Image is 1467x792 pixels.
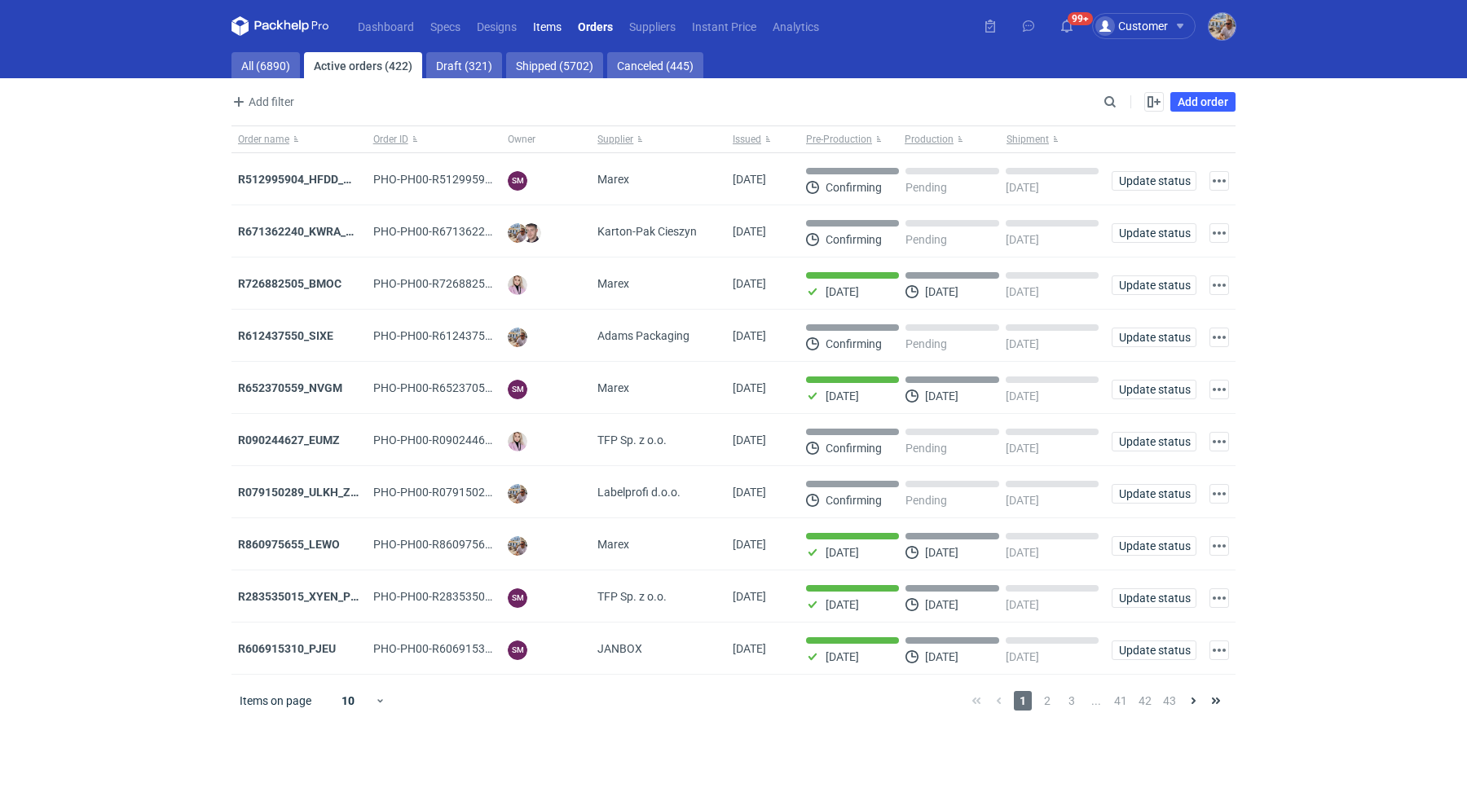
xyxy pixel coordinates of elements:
button: Update status [1112,588,1196,608]
span: 1 [1014,691,1032,711]
div: Labelprofi d.o.o. [591,466,726,518]
span: Update status [1119,384,1189,395]
a: Canceled (445) [607,52,703,78]
button: Update status [1112,640,1196,660]
button: 99+ [1054,13,1080,39]
p: [DATE] [1006,650,1039,663]
p: [DATE] [826,598,859,611]
a: Add order [1170,92,1236,112]
span: PHO-PH00-R512995904_HFDD_MOOR [373,173,570,186]
p: [DATE] [826,285,859,298]
button: Update status [1112,171,1196,191]
p: [DATE] [925,285,958,298]
button: Add filter [228,92,295,112]
p: [DATE] [1006,285,1039,298]
button: Update status [1112,380,1196,399]
span: Karton-Pak Cieszyn [597,223,697,240]
span: 22/08/2025 [733,538,766,551]
span: Items on page [240,693,311,709]
span: Marex [597,275,629,292]
img: Michał Palasek [508,484,527,504]
p: [DATE] [925,598,958,611]
span: 2 [1038,691,1056,711]
div: TFP Sp. z o.o. [591,414,726,466]
figcaption: SM [508,380,527,399]
button: Actions [1209,223,1229,243]
div: TFP Sp. z o.o. [591,570,726,623]
button: Actions [1209,328,1229,347]
span: Update status [1119,488,1189,499]
button: Update status [1112,275,1196,295]
span: 25/08/2025 [733,173,766,186]
span: Order ID [373,133,408,146]
span: PHO-PH00-R671362240_KWRA_QIOQ_ZFHA [373,225,601,238]
strong: R726882505_BMOC [238,277,341,290]
a: All (6890) [231,52,300,78]
img: Klaudia Wiśniewska [508,432,527,451]
span: TFP Sp. z o.o. [597,588,667,605]
span: Update status [1119,175,1189,187]
a: R652370559_NVGM [238,381,342,394]
button: Order name [231,126,367,152]
span: 22/08/2025 [733,486,766,499]
span: PHO-PH00-R652370559_NVGM [373,381,536,394]
div: Karton-Pak Cieszyn [591,205,726,257]
span: Update status [1119,332,1189,343]
div: Adams Packaging [591,310,726,362]
svg: Packhelp Pro [231,16,329,36]
span: Issued [733,133,761,146]
a: R512995904_HFDD_MOOR [238,173,377,186]
button: Actions [1209,640,1229,660]
span: Update status [1119,645,1189,656]
a: R079150289_ULKH_ZZQH_XAOP_LGAA_SUOI_NNJF [238,486,509,499]
a: R283535015_XYEN_PWXR [238,590,375,603]
a: Items [525,16,570,36]
button: Supplier [591,126,726,152]
button: Update status [1112,432,1196,451]
button: Shipment [1003,126,1105,152]
span: Production [905,133,954,146]
a: Suppliers [621,16,684,36]
p: [DATE] [925,546,958,559]
span: 41 [1112,691,1130,711]
button: Pre-Production [800,126,901,152]
a: Draft (321) [426,52,502,78]
a: Instant Price [684,16,764,36]
button: Production [901,126,1003,152]
span: Add filter [229,92,294,112]
div: Marex [591,257,726,310]
span: Pre-Production [806,133,872,146]
button: Actions [1209,536,1229,556]
img: Klaudia Wiśniewska [508,275,527,295]
p: [DATE] [826,389,859,403]
img: Michał Palasek [1209,13,1236,40]
span: Update status [1119,592,1189,604]
a: R090244627_EUMZ [238,433,340,447]
figcaption: SM [508,171,527,191]
a: R671362240_KWRA_QIOQ_ZFHA [238,225,407,238]
figcaption: SM [508,588,527,608]
button: Update status [1112,223,1196,243]
a: Specs [422,16,469,36]
a: R612437550_SIXE [238,329,333,342]
a: Orders [570,16,621,36]
span: Marex [597,171,629,187]
p: Confirming [826,233,882,246]
span: ... [1087,691,1105,711]
a: R860975655_LEWO [238,538,340,551]
span: PHO-PH00-R283535015_XYEN_PWXR [373,590,568,603]
p: Pending [905,442,947,455]
figcaption: SM [508,640,527,660]
p: Confirming [826,337,882,350]
button: Actions [1209,588,1229,608]
p: Confirming [826,181,882,194]
span: 3 [1063,691,1081,711]
span: 42 [1136,691,1154,711]
p: [DATE] [925,650,958,663]
span: Labelprofi d.o.o. [597,484,681,500]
